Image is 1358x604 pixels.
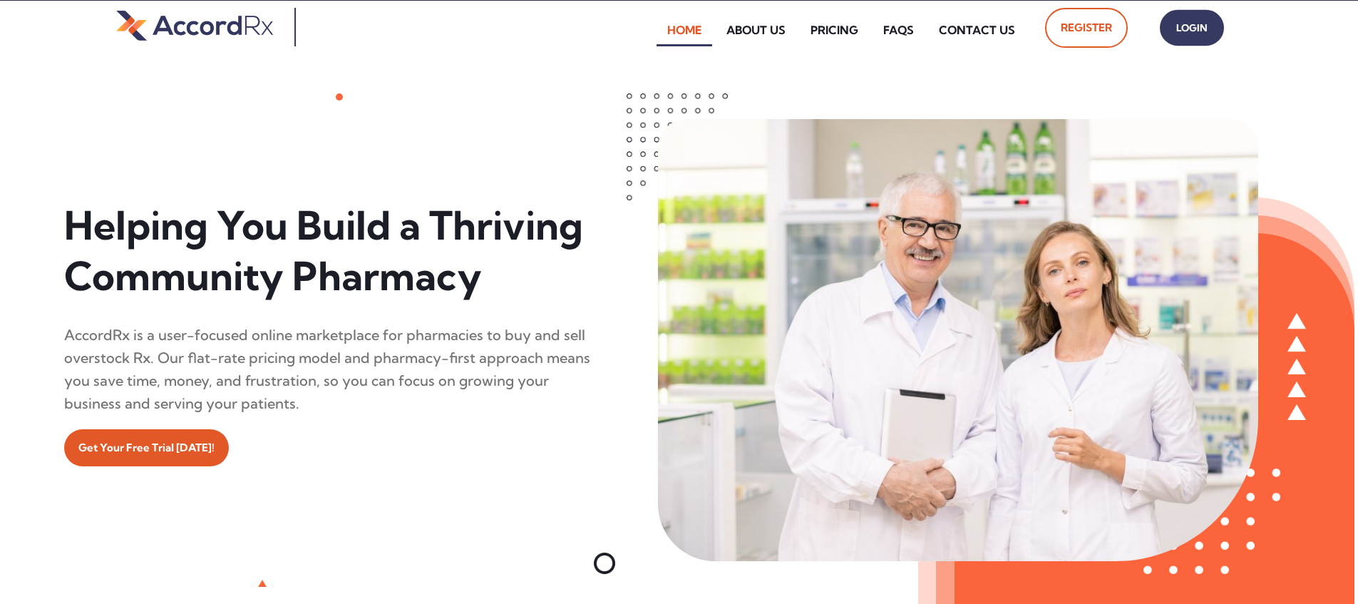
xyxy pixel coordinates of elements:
span: Register [1061,16,1112,39]
div: AccordRx is a user-focused online marketplace for pharmacies to buy and sell overstock Rx. Our fl... [64,324,594,415]
img: default-logo [116,8,273,43]
h1: Helping You Build a Thriving Community Pharmacy [64,200,594,302]
a: About Us [716,14,796,46]
a: Register [1045,8,1128,48]
a: Pricing [800,14,869,46]
a: Contact Us [928,14,1026,46]
a: FAQs [873,14,925,46]
a: Home [657,14,712,46]
span: Login [1174,18,1210,39]
a: Login [1160,10,1224,46]
span: Get Your Free Trial [DATE]! [78,436,215,459]
a: Get Your Free Trial [DATE]! [64,429,229,466]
